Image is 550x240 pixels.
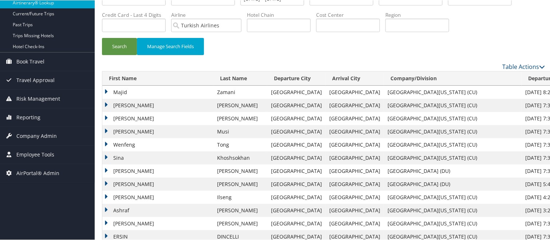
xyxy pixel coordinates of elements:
[384,177,522,190] td: [GEOGRAPHIC_DATA] (DU)
[213,217,267,230] td: [PERSON_NAME]
[326,71,384,85] th: Arrival City: activate to sort column ascending
[267,151,326,164] td: [GEOGRAPHIC_DATA]
[267,164,326,177] td: [GEOGRAPHIC_DATA]
[213,177,267,190] td: [PERSON_NAME]
[102,71,213,85] th: First Name: activate to sort column ascending
[326,177,384,190] td: [GEOGRAPHIC_DATA]
[213,71,267,85] th: Last Name: activate to sort column ascending
[384,190,522,204] td: [GEOGRAPHIC_DATA][US_STATE] (CU)
[326,98,384,112] td: [GEOGRAPHIC_DATA]
[326,125,384,138] td: [GEOGRAPHIC_DATA]
[502,62,545,70] a: Table Actions
[326,112,384,125] td: [GEOGRAPHIC_DATA]
[102,11,171,18] label: Credit Card - Last 4 Digits
[102,38,137,55] button: Search
[267,125,326,138] td: [GEOGRAPHIC_DATA]
[16,108,40,126] span: Reporting
[102,190,213,204] td: [PERSON_NAME]
[316,11,385,18] label: Cost Center
[384,125,522,138] td: [GEOGRAPHIC_DATA][US_STATE] (CU)
[102,177,213,190] td: [PERSON_NAME]
[267,112,326,125] td: [GEOGRAPHIC_DATA]
[16,89,60,108] span: Risk Management
[267,71,326,85] th: Departure City: activate to sort column ascending
[213,112,267,125] td: [PERSON_NAME]
[326,138,384,151] td: [GEOGRAPHIC_DATA]
[267,177,326,190] td: [GEOGRAPHIC_DATA]
[213,204,267,217] td: [PERSON_NAME]
[16,145,54,163] span: Employee Tools
[213,98,267,112] td: [PERSON_NAME]
[384,112,522,125] td: [GEOGRAPHIC_DATA][US_STATE] (CU)
[384,71,522,85] th: Company/Division
[267,217,326,230] td: [GEOGRAPHIC_DATA]
[171,11,247,18] label: Airline
[385,11,455,18] label: Region
[267,98,326,112] td: [GEOGRAPHIC_DATA]
[384,164,522,177] td: [GEOGRAPHIC_DATA] (DU)
[213,151,267,164] td: Khoshsokhan
[102,138,213,151] td: Wenfeng
[326,151,384,164] td: [GEOGRAPHIC_DATA]
[384,217,522,230] td: [GEOGRAPHIC_DATA][US_STATE] (CU)
[326,164,384,177] td: [GEOGRAPHIC_DATA]
[213,190,267,204] td: Ilseng
[102,98,213,112] td: [PERSON_NAME]
[384,85,522,98] td: [GEOGRAPHIC_DATA][US_STATE] (CU)
[102,112,213,125] td: [PERSON_NAME]
[102,151,213,164] td: Sina
[102,85,213,98] td: Majid
[16,127,57,145] span: Company Admin
[137,38,204,55] button: Manage Search Fields
[247,11,316,18] label: Hotel Chain
[326,204,384,217] td: [GEOGRAPHIC_DATA]
[102,204,213,217] td: Ashraf
[16,52,44,70] span: Book Travel
[326,217,384,230] td: [GEOGRAPHIC_DATA]
[326,190,384,204] td: [GEOGRAPHIC_DATA]
[16,164,59,182] span: AirPortal® Admin
[102,125,213,138] td: [PERSON_NAME]
[384,98,522,112] td: [GEOGRAPHIC_DATA][US_STATE] (CU)
[384,204,522,217] td: [GEOGRAPHIC_DATA][US_STATE] (CU)
[267,204,326,217] td: [GEOGRAPHIC_DATA]
[384,151,522,164] td: [GEOGRAPHIC_DATA][US_STATE] (CU)
[267,138,326,151] td: [GEOGRAPHIC_DATA]
[384,138,522,151] td: [GEOGRAPHIC_DATA][US_STATE] (CU)
[213,164,267,177] td: [PERSON_NAME]
[326,85,384,98] td: [GEOGRAPHIC_DATA]
[267,85,326,98] td: [GEOGRAPHIC_DATA]
[213,125,267,138] td: Musi
[213,85,267,98] td: Zamani
[16,71,55,89] span: Travel Approval
[102,217,213,230] td: [PERSON_NAME]
[267,190,326,204] td: [GEOGRAPHIC_DATA]
[213,138,267,151] td: Tong
[102,164,213,177] td: [PERSON_NAME]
